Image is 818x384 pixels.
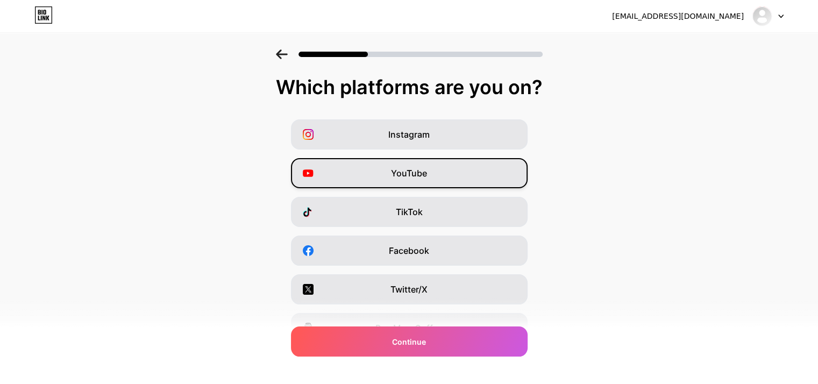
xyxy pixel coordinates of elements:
[391,167,427,180] span: YouTube
[388,128,430,141] span: Instagram
[375,322,443,335] span: Buy Me a Coffee
[392,336,426,347] span: Continue
[389,244,429,257] span: Facebook
[612,11,744,22] div: [EMAIL_ADDRESS][DOMAIN_NAME]
[11,76,807,98] div: Which platforms are you on?
[752,6,772,26] img: sc88dev
[389,360,429,373] span: Snapchat
[390,283,428,296] span: Twitter/X
[396,205,423,218] span: TikTok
